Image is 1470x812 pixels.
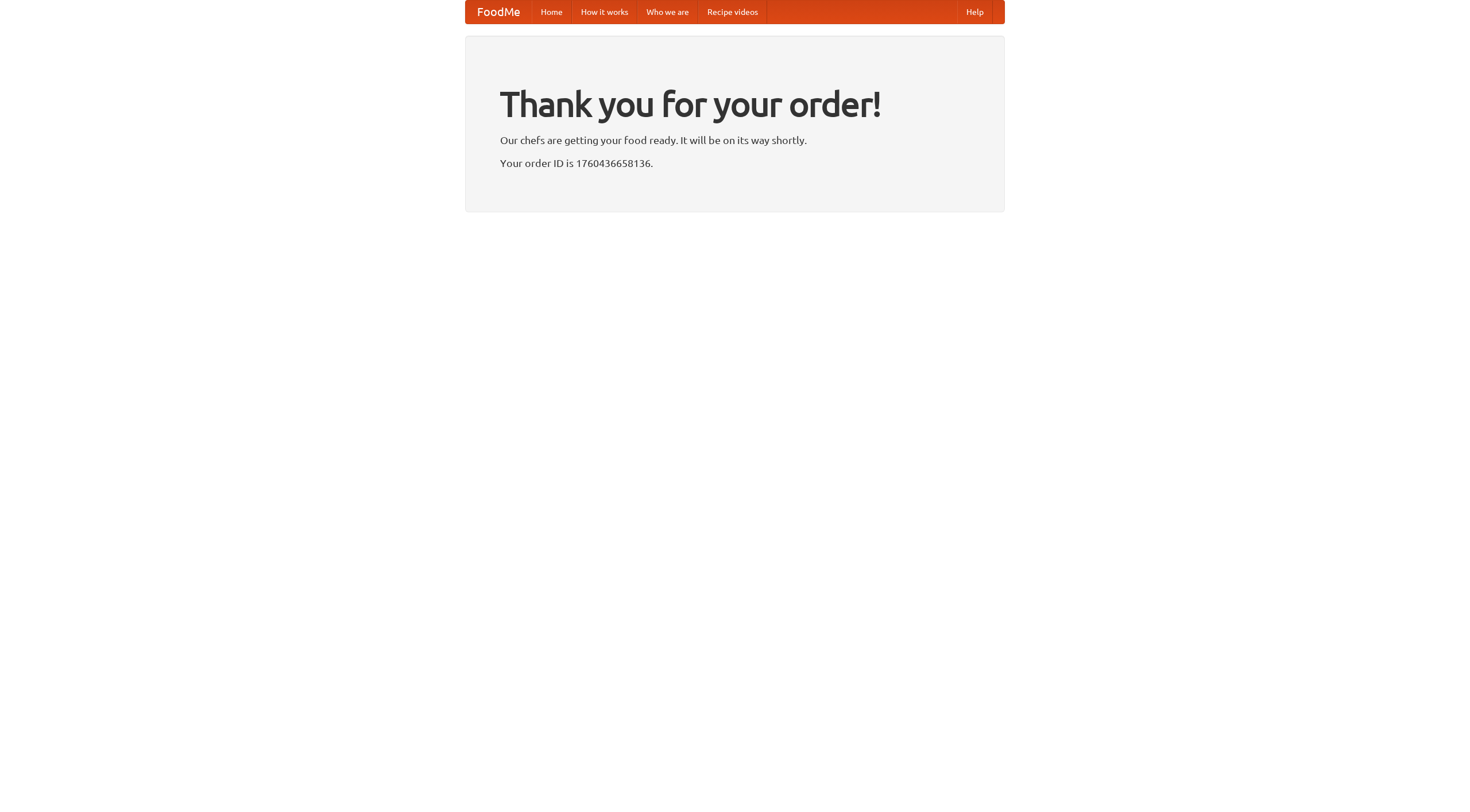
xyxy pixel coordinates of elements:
a: Help [957,1,993,24]
a: Who we are [637,1,698,24]
a: How it works [572,1,637,24]
a: Home [532,1,572,24]
a: FoodMe [466,1,532,24]
p: Your order ID is 1760436658136. [500,154,970,172]
p: Our chefs are getting your food ready. It will be on its way shortly. [500,131,970,149]
a: Recipe videos [698,1,767,24]
h1: Thank you for your order! [500,76,970,131]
